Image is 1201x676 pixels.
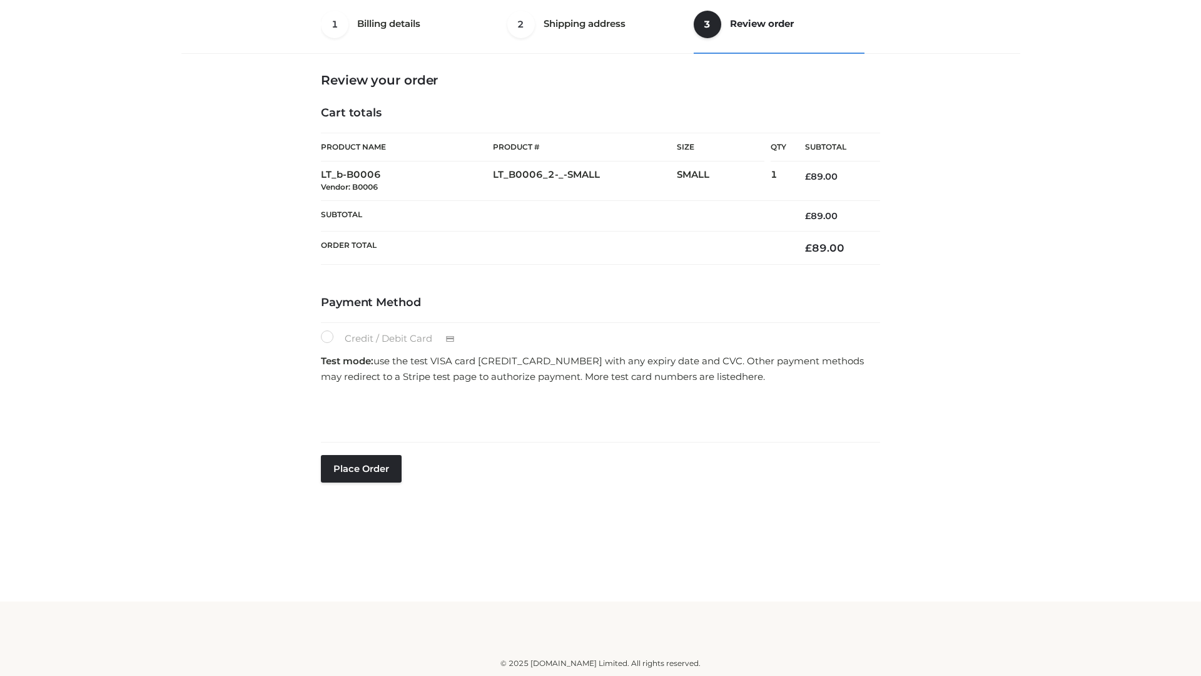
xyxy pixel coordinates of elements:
th: Product # [493,133,677,161]
img: Credit / Debit Card [438,332,462,347]
span: £ [805,171,811,182]
a: here [742,371,763,382]
h3: Review your order [321,73,880,88]
th: Subtotal [321,200,786,231]
p: use the test VISA card [CREDIT_CARD_NUMBER] with any expiry date and CVC. Other payment methods m... [321,353,880,385]
button: Place order [321,455,402,483]
div: © 2025 [DOMAIN_NAME] Limited. All rights reserved. [186,657,1015,670]
th: Qty [771,133,786,161]
td: 1 [771,161,786,201]
bdi: 89.00 [805,242,844,254]
h4: Payment Method [321,296,880,310]
th: Size [677,133,764,161]
th: Subtotal [786,133,880,161]
span: £ [805,242,812,254]
bdi: 89.00 [805,210,838,222]
bdi: 89.00 [805,171,838,182]
td: LT_B0006_2-_-SMALL [493,161,677,201]
span: £ [805,210,811,222]
td: LT_b-B0006 [321,161,493,201]
td: SMALL [677,161,771,201]
iframe: Secure payment input frame [318,389,878,434]
h4: Cart totals [321,106,880,120]
small: Vendor: B0006 [321,182,378,192]
th: Product Name [321,133,493,161]
label: Credit / Debit Card [321,330,468,347]
strong: Test mode: [321,355,373,367]
th: Order Total [321,232,786,265]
